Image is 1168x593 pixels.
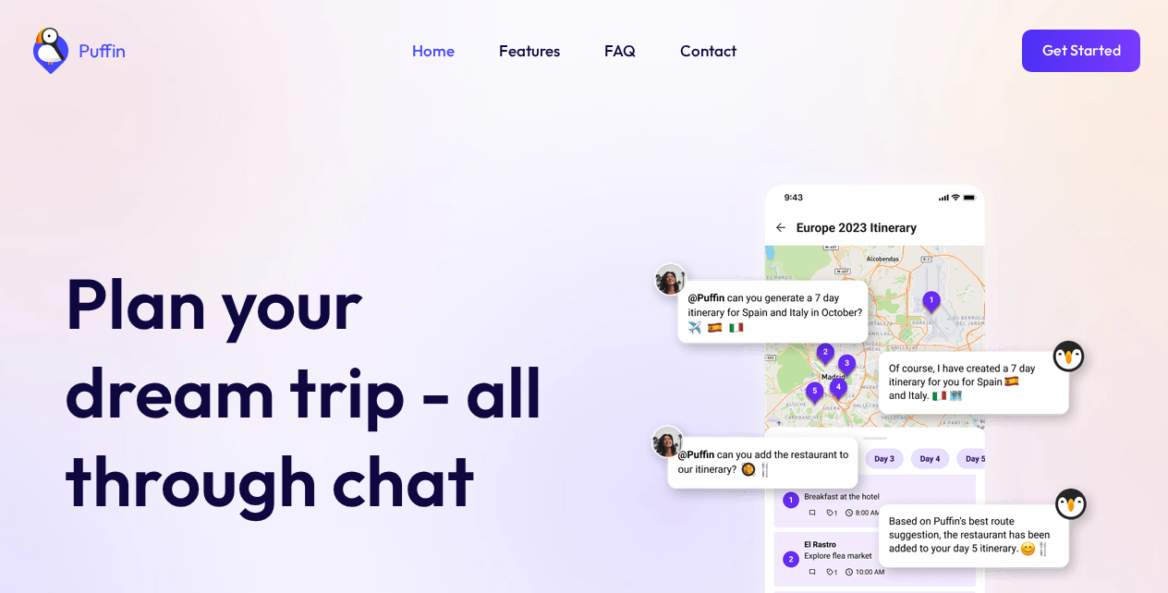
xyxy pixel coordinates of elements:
h1: Plan your dream trip - all through chat [65,259,573,525]
a: Contact [680,39,736,63]
a: home [28,28,126,74]
div: Puffin [74,42,126,60]
a: Home [412,39,455,63]
a: Get Started [1022,30,1140,72]
a: Features [499,39,560,63]
a: FAQ [604,39,636,63]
